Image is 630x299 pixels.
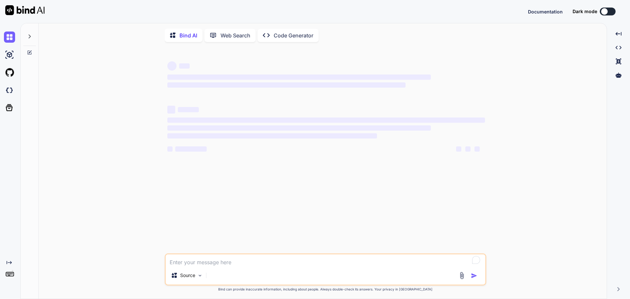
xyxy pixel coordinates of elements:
span: ‌ [167,61,177,71]
span: ‌ [167,82,406,88]
span: Dark mode [573,8,597,15]
button: Documentation [528,8,563,15]
img: Pick Models [197,273,203,278]
span: ‌ [465,146,471,152]
img: Bind AI [5,5,45,15]
img: darkCloudIdeIcon [4,85,15,96]
img: icon [471,272,477,279]
span: ‌ [167,75,431,80]
span: ‌ [167,106,175,114]
textarea: To enrich screen reader interactions, please activate Accessibility in Grammarly extension settings [166,254,485,266]
img: attachment [458,272,466,279]
p: Source [180,272,195,279]
p: Bind AI [179,32,197,39]
img: githubLight [4,67,15,78]
span: ‌ [175,146,207,152]
span: ‌ [474,146,480,152]
p: Web Search [220,32,250,39]
span: ‌ [167,146,173,152]
span: ‌ [179,63,190,69]
p: Code Generator [274,32,313,39]
img: chat [4,32,15,43]
span: ‌ [167,133,377,139]
span: ‌ [167,117,485,123]
span: ‌ [167,125,431,131]
span: ‌ [178,107,199,112]
p: Bind can provide inaccurate information, including about people. Always double-check its answers.... [165,287,486,292]
span: ‌ [456,146,461,152]
img: ai-studio [4,49,15,60]
span: Documentation [528,9,563,14]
